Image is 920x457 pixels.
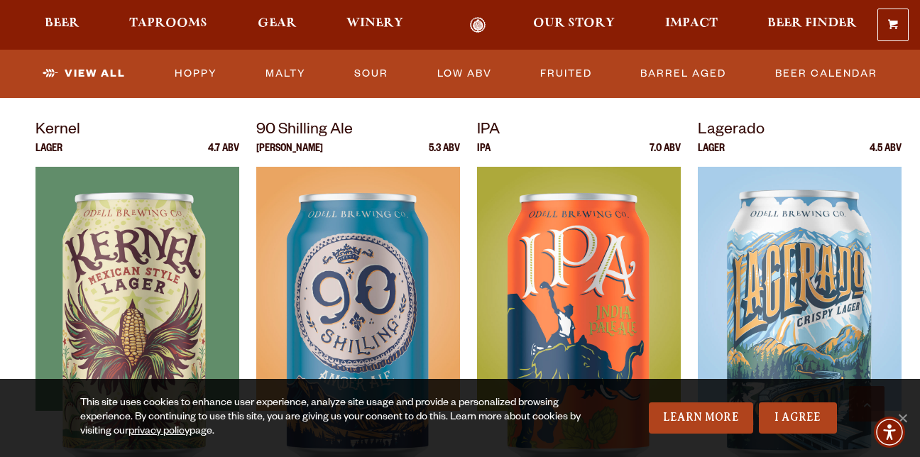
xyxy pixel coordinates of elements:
[432,57,498,90] a: Low ABV
[635,57,732,90] a: Barrel Aged
[208,144,239,167] p: 4.7 ABV
[258,18,297,29] span: Gear
[129,18,207,29] span: Taprooms
[451,17,504,33] a: Odell Home
[698,119,902,144] p: Lagerado
[533,18,615,29] span: Our Story
[759,402,837,434] a: I Agree
[650,144,681,167] p: 7.0 ABV
[524,17,624,33] a: Our Story
[698,144,725,167] p: Lager
[37,57,131,90] a: View All
[770,57,883,90] a: Beer Calendar
[346,18,403,29] span: Winery
[477,119,681,144] p: IPA
[248,17,306,33] a: Gear
[256,144,323,167] p: [PERSON_NAME]
[535,57,598,90] a: Fruited
[665,18,718,29] span: Impact
[45,18,80,29] span: Beer
[169,57,223,90] a: Hoppy
[35,144,62,167] p: Lager
[35,17,89,33] a: Beer
[758,17,866,33] a: Beer Finder
[767,18,857,29] span: Beer Finder
[120,17,217,33] a: Taprooms
[874,417,905,448] div: Accessibility Menu
[429,144,460,167] p: 5.3 ABV
[35,119,239,144] p: Kernel
[260,57,312,90] a: Malty
[337,17,412,33] a: Winery
[649,402,753,434] a: Learn More
[349,57,394,90] a: Sour
[656,17,727,33] a: Impact
[870,144,902,167] p: 4.5 ABV
[256,119,460,144] p: 90 Shilling Ale
[128,426,190,438] a: privacy policy
[80,397,590,439] div: This site uses cookies to enhance user experience, analyze site usage and provide a personalized ...
[477,144,491,167] p: IPA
